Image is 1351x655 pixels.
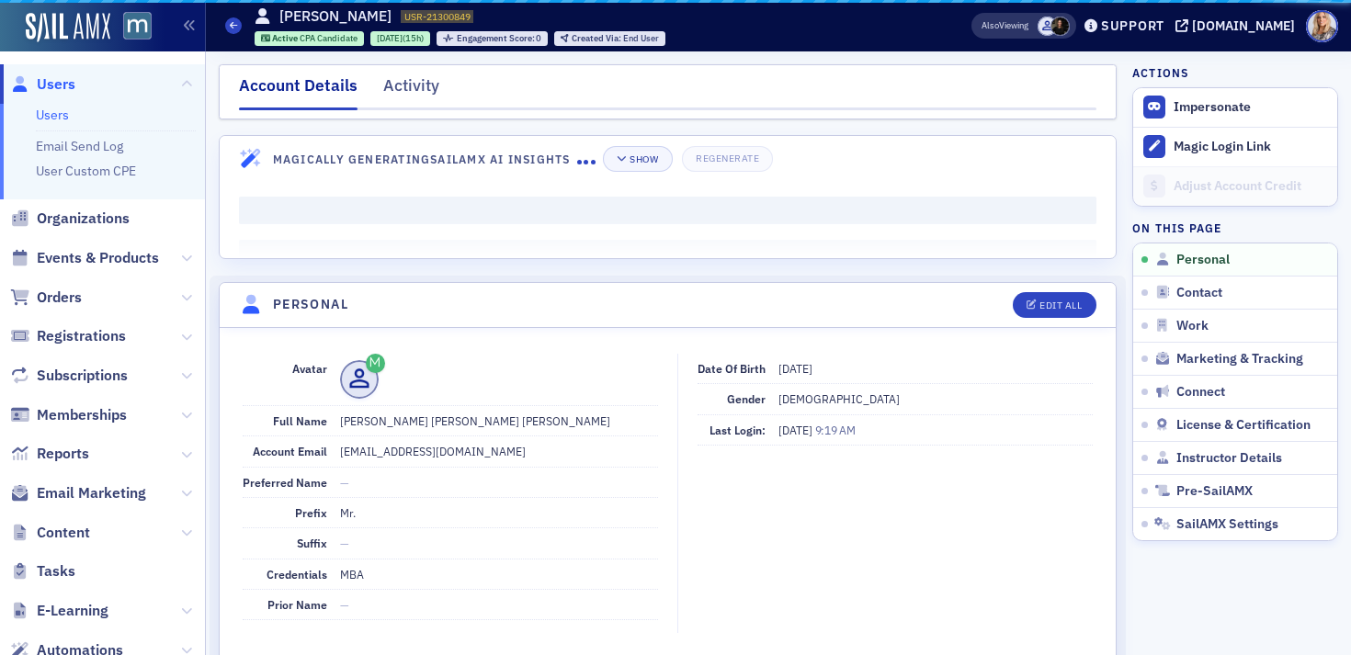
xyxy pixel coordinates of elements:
img: SailAMX [123,12,152,40]
div: 0 [457,34,542,44]
span: [DATE] [377,32,403,44]
span: Events & Products [37,248,159,268]
span: Personal [1176,252,1230,268]
span: Suffix [297,536,327,550]
span: Active [272,32,300,44]
a: View Homepage [110,12,152,43]
dd: [DEMOGRAPHIC_DATA] [778,384,1093,413]
span: License & Certification [1176,417,1311,434]
span: Prior Name [267,597,327,612]
a: Email Send Log [36,138,123,154]
span: Instructor Details [1176,450,1282,467]
a: User Custom CPE [36,163,136,179]
span: Justin Chase [1038,17,1057,36]
button: Regenerate [682,146,773,172]
a: E-Learning [10,601,108,621]
div: Show [630,154,658,164]
span: 9:19 AM [815,423,856,437]
span: Engagement Score : [457,32,537,44]
dd: [EMAIL_ADDRESS][DOMAIN_NAME] [340,436,658,466]
span: Registrations [37,326,126,346]
span: [DATE] [778,423,815,437]
div: Engagement Score: 0 [437,31,548,46]
div: (15h) [377,32,424,44]
span: Reports [37,444,89,464]
span: Marketing & Tracking [1176,351,1303,367]
span: [DATE] [778,361,812,376]
div: Magic Login Link [1174,139,1328,155]
a: Organizations [10,209,130,229]
div: Created Via: End User [554,31,665,46]
a: Tasks [10,561,75,582]
div: Support [1101,17,1164,34]
a: Email Marketing [10,483,146,503]
h4: Magically Generating SailAMX AI Insights [273,151,577,167]
a: Registrations [10,326,126,346]
span: E-Learning [37,601,108,621]
div: Edit All [1039,300,1082,311]
span: Tasks [37,561,75,582]
h4: On this page [1132,220,1338,236]
span: USR-21300849 [404,10,471,23]
span: — [340,475,349,490]
a: Users [36,107,69,123]
span: Lauren McDonough [1050,17,1070,36]
span: Last Login: [710,423,766,437]
a: Subscriptions [10,366,128,386]
dd: Mr. [340,498,658,527]
div: Adjust Account Credit [1174,178,1328,195]
span: Full Name [273,413,327,428]
div: Also [982,19,999,31]
div: Account Details [239,73,358,110]
dd: [PERSON_NAME] [PERSON_NAME] [PERSON_NAME] [340,406,658,435]
button: Impersonate [1174,99,1251,116]
button: Magic Login Link [1133,127,1337,166]
a: Adjust Account Credit [1133,166,1337,206]
span: Date of Birth [698,361,766,376]
span: Work [1176,318,1209,334]
span: — [340,536,349,550]
div: 2025-09-09 00:00:00 [370,31,430,46]
h4: Actions [1132,64,1189,81]
span: Profile [1306,10,1338,42]
span: Subscriptions [37,366,128,386]
a: Users [10,74,75,95]
span: — [340,597,349,612]
button: Show [603,146,672,172]
span: Connect [1176,384,1225,401]
span: Users [37,74,75,95]
span: Preferred Name [243,475,327,490]
a: Content [10,523,90,543]
span: Gender [727,391,766,406]
a: Active CPA Candidate [261,32,358,44]
h4: Personal [273,295,348,314]
span: Contact [1176,285,1222,301]
button: [DOMAIN_NAME] [1175,19,1301,32]
span: Orders [37,288,82,308]
div: End User [572,34,659,44]
a: Memberships [10,405,127,425]
span: CPA Candidate [300,32,358,44]
span: Credentials [267,567,327,582]
img: SailAMX [26,13,110,42]
div: [DOMAIN_NAME] [1192,17,1295,34]
span: SailAMX Settings [1176,516,1278,533]
div: Activity [383,73,439,107]
a: Reports [10,444,89,464]
span: Content [37,523,90,543]
button: Edit All [1013,292,1096,318]
span: Viewing [982,19,1028,32]
span: Avatar [292,361,327,376]
a: Events & Products [10,248,159,268]
span: Memberships [37,405,127,425]
dd: MBA [340,559,658,589]
h1: [PERSON_NAME] [279,6,392,27]
a: Orders [10,288,82,308]
span: Organizations [37,209,130,229]
span: Account Email [253,444,327,458]
span: Email Marketing [37,483,146,503]
span: Pre-SailAMX [1176,483,1253,500]
span: Created Via : [572,32,623,44]
div: Active: Active: CPA Candidate [255,31,365,46]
